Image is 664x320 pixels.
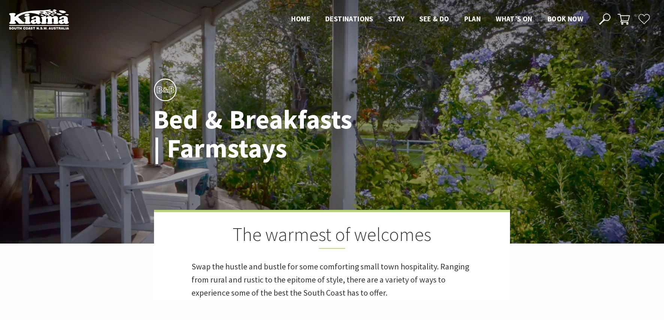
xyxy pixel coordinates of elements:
img: Kiama Logo [9,9,69,30]
span: See & Do [419,14,449,23]
h2: The warmest of welcomes [191,223,473,249]
span: Plan [464,14,481,23]
span: Book now [547,14,583,23]
span: Stay [388,14,405,23]
nav: Main Menu [284,13,591,25]
span: Destinations [325,14,373,23]
span: What’s On [496,14,532,23]
h1: Bed & Breakfasts | Farmstays [153,105,365,163]
p: Swap the hustle and bustle for some comforting small town hospitality. Ranging from rural and rus... [191,260,473,300]
span: Home [291,14,310,23]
